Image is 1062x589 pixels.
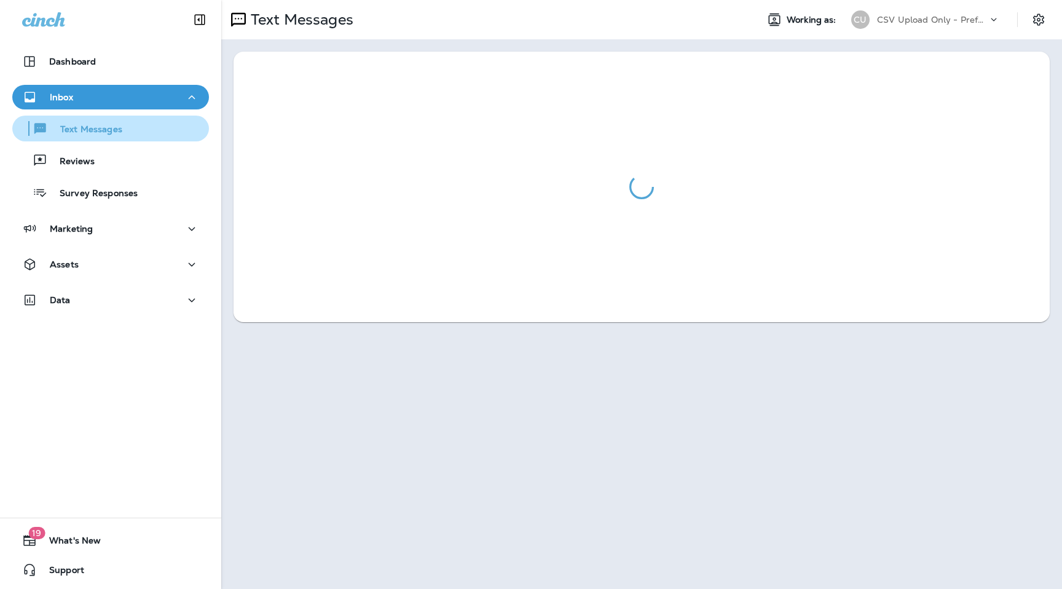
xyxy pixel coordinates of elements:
[12,216,209,241] button: Marketing
[49,57,96,66] p: Dashboard
[12,148,209,173] button: Reviews
[50,92,73,102] p: Inbox
[12,180,209,205] button: Survey Responses
[787,15,839,25] span: Working as:
[12,252,209,277] button: Assets
[28,527,45,539] span: 19
[47,156,95,168] p: Reviews
[246,10,353,29] p: Text Messages
[37,565,84,580] span: Support
[877,15,988,25] p: CSV Upload Only - Preferred Pest Control - Palmetto
[50,295,71,305] p: Data
[12,116,209,141] button: Text Messages
[12,558,209,582] button: Support
[50,259,79,269] p: Assets
[50,224,93,234] p: Marketing
[12,85,209,109] button: Inbox
[47,188,138,200] p: Survey Responses
[12,528,209,553] button: 19What's New
[183,7,217,32] button: Collapse Sidebar
[48,124,122,136] p: Text Messages
[851,10,870,29] div: CU
[1028,9,1050,31] button: Settings
[12,49,209,74] button: Dashboard
[37,536,101,550] span: What's New
[12,288,209,312] button: Data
